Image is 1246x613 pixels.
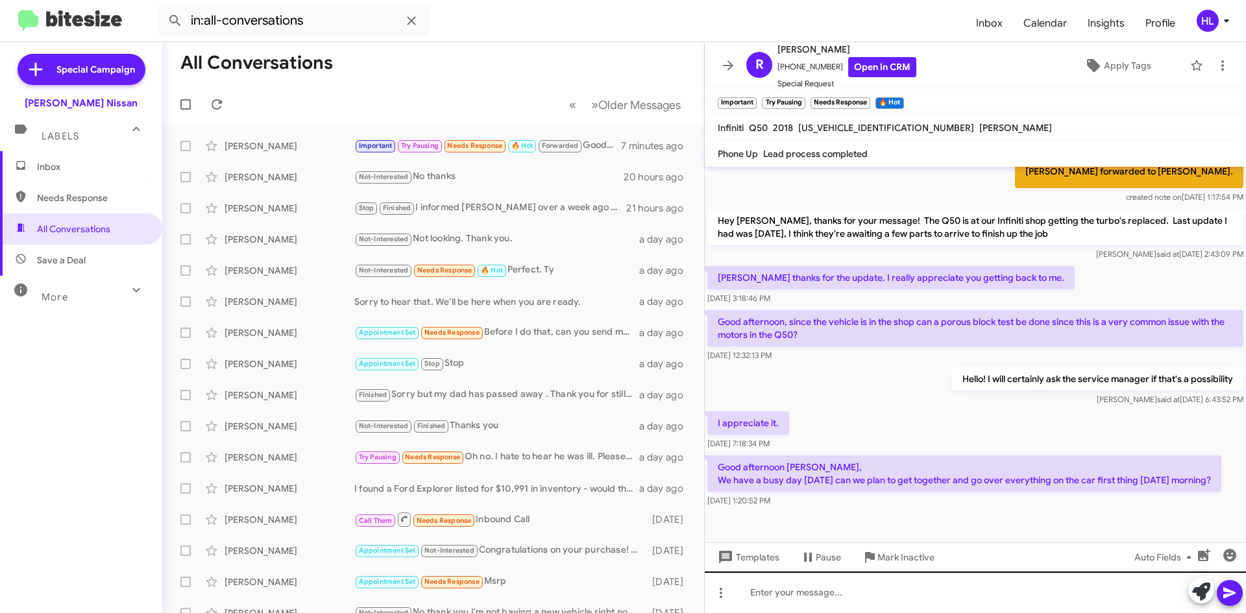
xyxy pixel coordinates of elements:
[1051,54,1184,77] button: Apply Tags
[749,122,768,134] span: Q50
[405,453,460,461] span: Needs Response
[383,204,411,212] span: Finished
[225,233,354,246] div: [PERSON_NAME]
[225,389,354,402] div: [PERSON_NAME]
[401,141,439,150] span: Try Pausing
[417,422,446,430] span: Finished
[354,511,646,527] div: Inbound Call
[1156,249,1179,259] span: said at
[225,326,354,339] div: [PERSON_NAME]
[424,577,480,586] span: Needs Response
[639,420,694,433] div: a day ago
[777,42,916,57] span: [PERSON_NAME]
[354,138,621,153] div: Good afternoon [PERSON_NAME], We have a busy day [DATE] can we plan to get together and go over e...
[1124,546,1207,569] button: Auto Fields
[966,5,1013,42] span: Inbox
[1126,192,1243,202] span: [DATE] 1:17:54 PM
[848,57,916,77] a: Open in CRM
[359,516,393,525] span: Call Them
[1157,394,1180,404] span: said at
[359,391,387,399] span: Finished
[811,97,870,109] small: Needs Response
[417,266,472,274] span: Needs Response
[359,453,397,461] span: Try Pausing
[225,513,354,526] div: [PERSON_NAME]
[1197,10,1219,32] div: HL
[707,455,1221,492] p: Good afternoon [PERSON_NAME], We have a busy day [DATE] can we plan to get together and go over e...
[354,418,639,433] div: Thanks you
[639,357,694,370] div: a day ago
[42,130,79,142] span: Labels
[354,263,639,278] div: Perfect. Ty
[359,173,409,181] span: Not-Interested
[621,139,694,152] div: 7 minutes ago
[354,450,639,464] div: Oh no. I hate to hear he was ill. Please don't be hard on him. There may be other factors which I...
[598,98,681,112] span: Older Messages
[225,482,354,495] div: [PERSON_NAME]
[225,575,354,588] div: [PERSON_NAME]
[539,140,581,152] span: Forwarded
[354,200,626,215] div: I informed [PERSON_NAME] over a week ago that I already purchased a new vehicle, please take me o...
[37,160,147,173] span: Inbox
[359,577,416,586] span: Appointment Set
[424,546,474,555] span: Not-Interested
[952,367,1243,391] p: Hello! I will certainly ask the service manager if that's a possibility
[707,350,772,360] span: [DATE] 12:32:13 PM
[25,97,138,110] div: [PERSON_NAME] Nissan
[225,202,354,215] div: [PERSON_NAME]
[225,451,354,464] div: [PERSON_NAME]
[755,54,764,75] span: R
[816,546,841,569] span: Pause
[1096,249,1243,259] span: [PERSON_NAME] [DATE] 2:43:09 PM
[718,122,744,134] span: Infiniti
[18,54,145,85] a: Special Campaign
[626,202,694,215] div: 21 hours ago
[715,546,779,569] span: Templates
[583,91,689,118] button: Next
[646,544,694,557] div: [DATE]
[639,233,694,246] div: a day ago
[979,122,1052,134] span: [PERSON_NAME]
[354,356,639,371] div: Stop
[639,295,694,308] div: a day ago
[1013,5,1077,42] a: Calendar
[1077,5,1135,42] a: Insights
[225,544,354,557] div: [PERSON_NAME]
[359,546,416,555] span: Appointment Set
[359,359,416,368] span: Appointment Set
[646,575,694,588] div: [DATE]
[777,57,916,77] span: [PHONE_NUMBER]
[707,209,1243,245] p: Hey [PERSON_NAME], thanks for your message! The Q50 is at our Infiniti shop getting the turbo's r...
[718,148,758,160] span: Phone Up
[1186,10,1232,32] button: HL
[705,546,790,569] button: Templates
[773,122,793,134] span: 2018
[591,97,598,113] span: »
[56,63,135,76] span: Special Campaign
[359,328,416,337] span: Appointment Set
[424,359,440,368] span: Stop
[763,148,868,160] span: Lead process completed
[354,574,646,589] div: Msrp
[225,420,354,433] div: [PERSON_NAME]
[359,204,374,212] span: Stop
[1134,546,1197,569] span: Auto Fields
[639,264,694,277] div: a day ago
[877,546,934,569] span: Mark Inactive
[777,77,916,90] span: Special Request
[354,543,646,558] div: Congratulations on your purchase! Is there anything we could have done differently to earn your b...
[1126,192,1182,202] span: created note on
[359,235,409,243] span: Not-Interested
[511,141,533,150] span: 🔥 Hot
[225,171,354,184] div: [PERSON_NAME]
[354,169,624,184] div: No thanks
[180,53,333,73] h1: All Conversations
[354,482,639,495] div: I found a Ford Explorer listed for $10,991 in inventory - would that be too large of a vehicle?
[707,266,1075,289] p: [PERSON_NAME] thanks for the update. I really appreciate you getting back to me.
[1104,54,1151,77] span: Apply Tags
[562,91,689,118] nav: Page navigation example
[1015,154,1243,188] p: [PERSON_NAME] forwarded to [PERSON_NAME].
[762,97,805,109] small: Try Pausing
